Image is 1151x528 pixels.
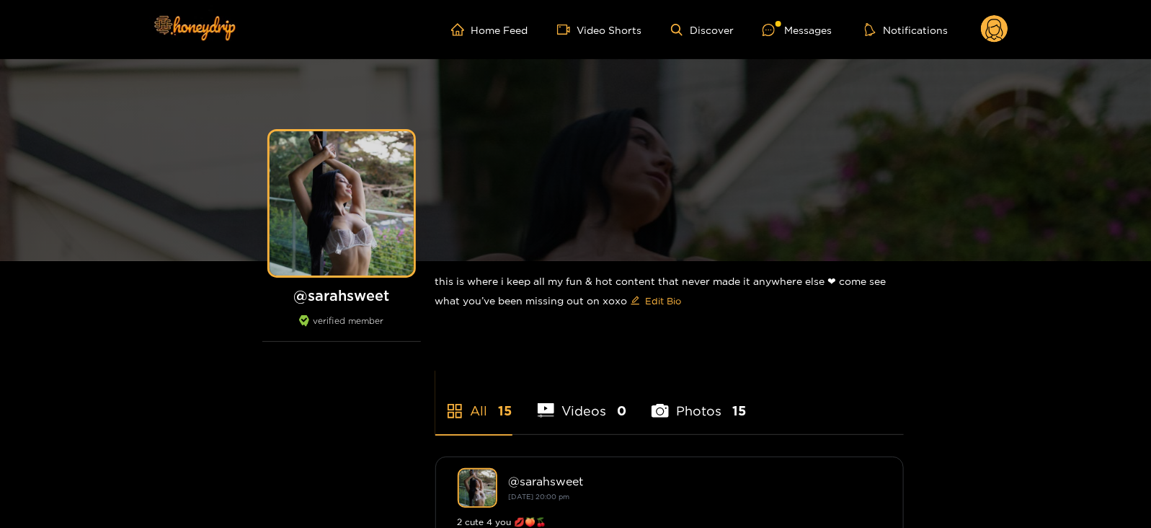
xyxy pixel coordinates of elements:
div: Messages [763,22,832,38]
small: [DATE] 20:00 pm [509,493,570,501]
li: Photos [652,369,746,434]
span: 15 [732,402,746,420]
div: this is where i keep all my fun & hot content that never made it anywhere else ❤︎︎ come see what ... [435,261,904,324]
button: Notifications [861,22,952,37]
a: Home Feed [451,23,528,36]
div: verified member [262,315,421,342]
span: 15 [499,402,512,420]
a: Discover [671,24,734,36]
span: edit [631,296,640,307]
span: Edit Bio [646,294,682,308]
button: editEdit Bio [628,289,685,312]
img: sarahsweet [458,468,497,508]
a: Video Shorts [557,23,642,36]
span: 0 [617,402,626,420]
li: Videos [538,369,627,434]
span: home [451,23,471,36]
div: @ sarahsweet [509,475,881,488]
h1: @ sarahsweet [262,286,421,304]
span: video-camera [557,23,577,36]
span: appstore [446,402,463,420]
li: All [435,369,512,434]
